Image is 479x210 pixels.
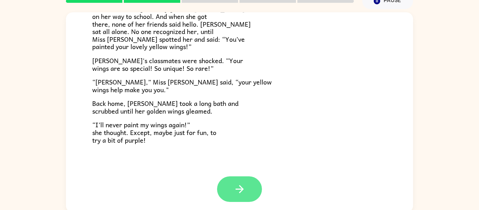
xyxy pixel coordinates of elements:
span: “I’ll never paint my wings again!” she thought. Except, maybe just for fun, to try a bit of purple! [92,120,216,145]
span: Back home, [PERSON_NAME] took a long bath and scrubbed until her golden wings gleamed. [92,98,238,116]
span: The next morning, nobody greeted [PERSON_NAME] on her way to school. And when she got there, none... [92,4,251,52]
span: “[PERSON_NAME],” Miss [PERSON_NAME] said, “your yellow wings help make you you." [92,77,272,95]
span: [PERSON_NAME]'s classmates were shocked. “Your wings are so special! So unique! So rare!” [92,55,243,73]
